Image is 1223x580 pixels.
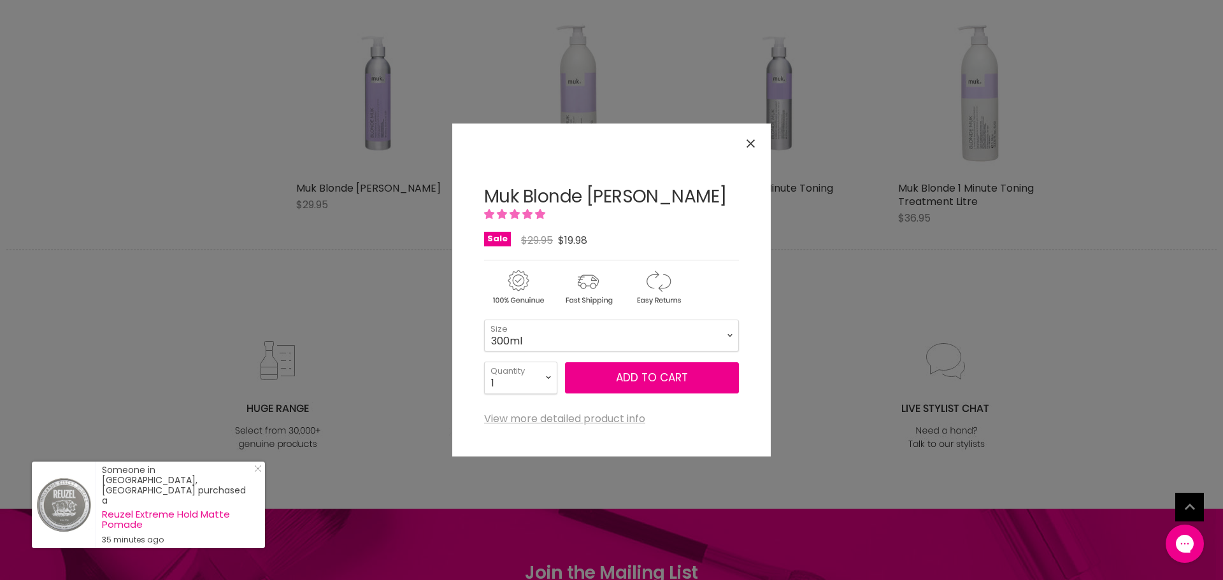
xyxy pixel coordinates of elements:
[484,268,552,307] img: genuine.gif
[32,462,96,548] a: Visit product page
[554,268,622,307] img: shipping.gif
[102,535,252,545] small: 35 minutes ago
[102,509,252,530] a: Reuzel Extreme Hold Matte Pomade
[249,465,262,477] a: Close Notification
[521,233,553,248] span: $29.95
[737,130,764,157] button: Close
[484,362,557,393] select: Quantity
[484,232,511,246] span: Sale
[254,465,262,472] svg: Close Icon
[565,362,739,394] button: Add to cart
[484,413,645,425] a: View more detailed product info
[558,233,587,248] span: $19.98
[484,184,727,209] a: Muk Blonde [PERSON_NAME]
[102,465,252,545] div: Someone in [GEOGRAPHIC_DATA], [GEOGRAPHIC_DATA] purchased a
[484,207,548,222] span: 5.00 stars
[1159,520,1210,567] iframe: Gorgias live chat messenger
[624,268,692,307] img: returns.gif
[616,370,688,385] span: Add to cart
